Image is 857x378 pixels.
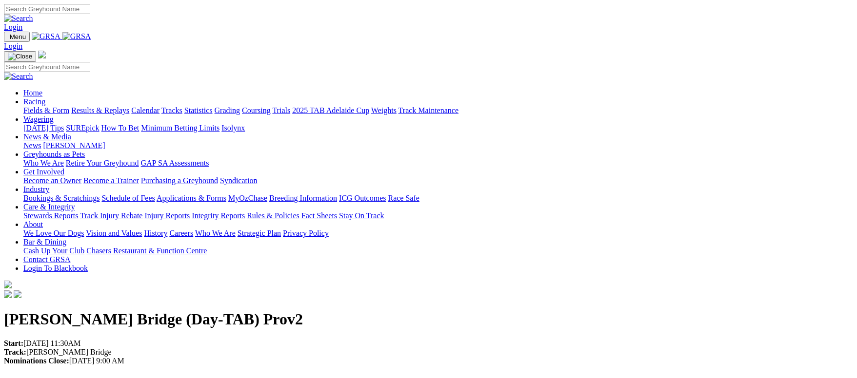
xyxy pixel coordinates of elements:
[161,106,182,114] a: Tracks
[339,211,384,220] a: Stay On Track
[23,176,853,185] div: Get Involved
[23,246,853,255] div: Bar & Dining
[4,51,36,62] button: Toggle navigation
[71,106,129,114] a: Results & Replays
[23,141,853,150] div: News & Media
[23,211,78,220] a: Stewards Reports
[184,106,213,114] a: Statistics
[86,246,207,255] a: Chasers Restaurant & Function Centre
[371,106,397,114] a: Weights
[23,97,45,106] a: Racing
[23,106,69,114] a: Fields & Form
[23,264,88,272] a: Login To Blackbook
[23,89,42,97] a: Home
[10,33,26,40] span: Menu
[221,124,245,132] a: Isolynx
[23,220,43,228] a: About
[242,106,271,114] a: Coursing
[23,115,54,123] a: Wagering
[101,124,140,132] a: How To Bet
[23,124,64,132] a: [DATE] Tips
[23,159,853,168] div: Greyhounds as Pets
[43,141,105,150] a: [PERSON_NAME]
[4,72,33,81] img: Search
[23,106,853,115] div: Racing
[23,185,49,193] a: Industry
[23,124,853,132] div: Wagering
[388,194,419,202] a: Race Safe
[195,229,236,237] a: Who We Are
[169,229,193,237] a: Careers
[238,229,281,237] a: Strategic Plan
[23,159,64,167] a: Who We Are
[4,290,12,298] img: facebook.svg
[83,176,139,185] a: Become a Trainer
[66,159,139,167] a: Retire Your Greyhound
[192,211,245,220] a: Integrity Reports
[23,229,84,237] a: We Love Our Dogs
[247,211,299,220] a: Rules & Policies
[14,290,21,298] img: twitter.svg
[23,246,84,255] a: Cash Up Your Club
[228,194,267,202] a: MyOzChase
[4,42,22,50] a: Login
[4,281,12,288] img: logo-grsa-white.png
[339,194,386,202] a: ICG Outcomes
[4,32,30,42] button: Toggle navigation
[38,51,46,58] img: logo-grsa-white.png
[399,106,458,114] a: Track Maintenance
[23,194,100,202] a: Bookings & Scratchings
[80,211,142,220] a: Track Injury Rebate
[4,357,69,365] strong: Nominations Close:
[4,339,23,347] strong: Start:
[292,106,369,114] a: 2025 TAB Adelaide Cup
[4,23,22,31] a: Login
[23,141,41,150] a: News
[283,229,329,237] a: Privacy Policy
[86,229,142,237] a: Vision and Values
[23,168,64,176] a: Get Involved
[23,203,75,211] a: Care & Integrity
[141,176,218,185] a: Purchasing a Greyhound
[23,176,81,185] a: Become an Owner
[301,211,337,220] a: Fact Sheets
[141,124,219,132] a: Minimum Betting Limits
[23,211,853,220] div: Care & Integrity
[23,150,85,158] a: Greyhounds as Pets
[23,132,71,141] a: News & Media
[4,14,33,23] img: Search
[272,106,290,114] a: Trials
[8,53,32,60] img: Close
[23,238,66,246] a: Bar & Dining
[4,4,90,14] input: Search
[215,106,240,114] a: Grading
[23,229,853,238] div: About
[101,194,155,202] a: Schedule of Fees
[144,229,167,237] a: History
[144,211,190,220] a: Injury Reports
[4,310,853,328] h1: [PERSON_NAME] Bridge (Day-TAB) Prov2
[131,106,159,114] a: Calendar
[4,339,853,365] p: [DATE] 11:30AM [PERSON_NAME] Bridge [DATE] 9:00 AM
[157,194,226,202] a: Applications & Forms
[66,124,99,132] a: SUREpick
[32,32,60,41] img: GRSA
[4,348,26,356] strong: Track:
[23,194,853,203] div: Industry
[23,255,70,264] a: Contact GRSA
[269,194,337,202] a: Breeding Information
[4,62,90,72] input: Search
[220,176,257,185] a: Syndication
[141,159,209,167] a: GAP SA Assessments
[62,32,91,41] img: GRSA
